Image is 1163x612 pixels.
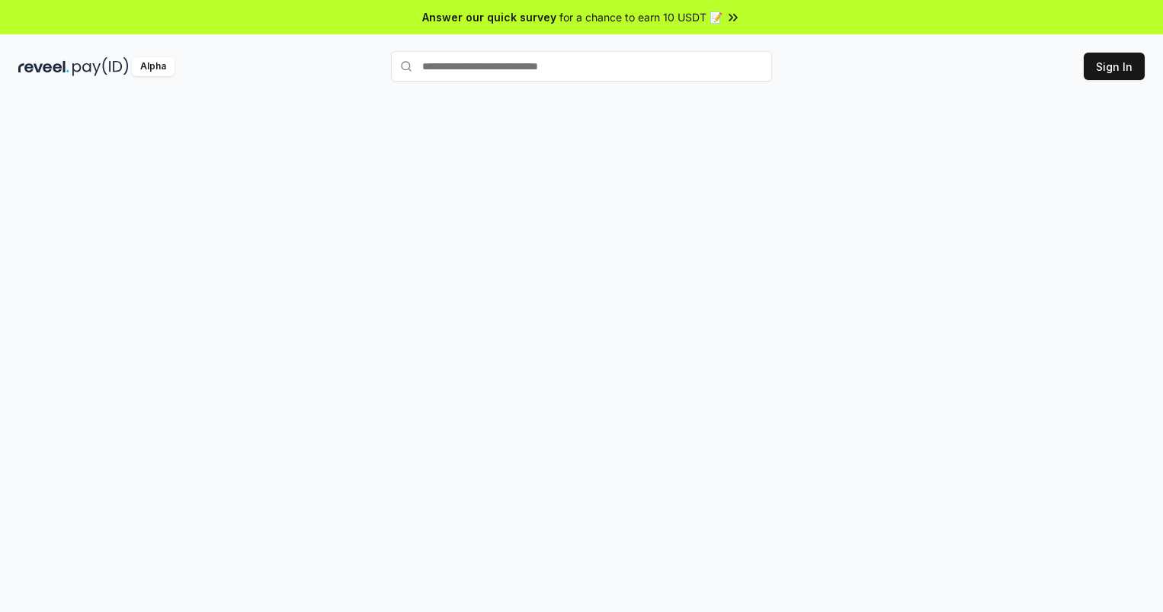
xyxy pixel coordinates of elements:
span: Answer our quick survey [422,9,556,25]
div: Alpha [132,57,175,76]
button: Sign In [1084,53,1145,80]
span: for a chance to earn 10 USDT 📝 [559,9,722,25]
img: reveel_dark [18,57,69,76]
img: pay_id [72,57,129,76]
